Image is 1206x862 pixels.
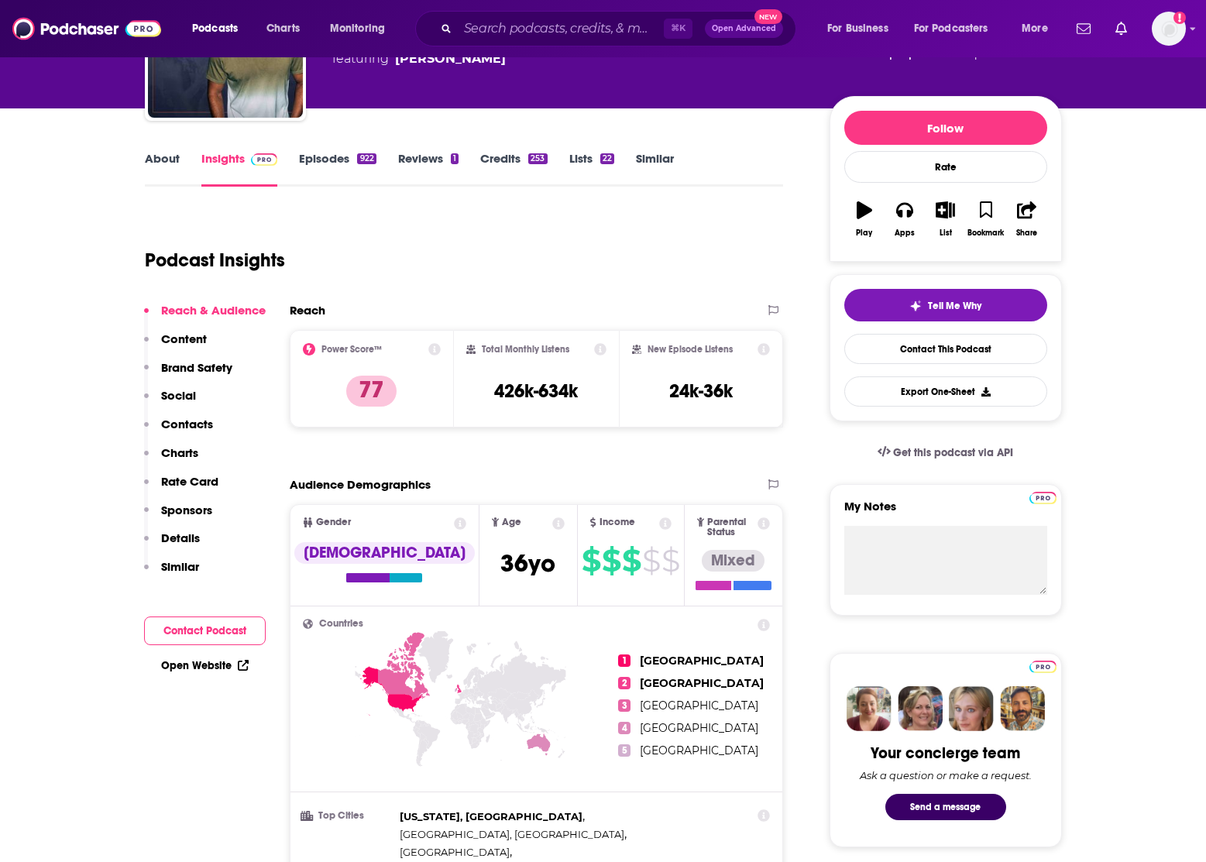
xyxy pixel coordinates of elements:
div: Bookmark [967,228,1004,238]
button: Content [144,331,207,360]
button: open menu [1011,16,1067,41]
button: open menu [904,16,1011,41]
button: tell me why sparkleTell Me Why [844,289,1047,321]
span: Gender [316,517,351,527]
h2: New Episode Listens [648,344,733,355]
span: featuring [332,50,568,68]
span: [US_STATE], [GEOGRAPHIC_DATA] [400,810,582,823]
p: Contacts [161,417,213,431]
div: Play [856,228,872,238]
span: $ [582,548,600,573]
a: Pro website [1029,658,1057,673]
button: open menu [816,16,908,41]
p: Charts [161,445,198,460]
button: Rate Card [144,474,218,503]
img: Podchaser - Follow, Share and Rate Podcasts [12,14,161,43]
button: Contact Podcast [144,616,266,645]
span: 3 [618,699,630,712]
span: New [754,9,782,24]
button: Apps [885,191,925,247]
span: [GEOGRAPHIC_DATA] [400,846,510,858]
button: Send a message [885,794,1006,820]
h3: 426k-634k [494,379,578,403]
span: More [1022,18,1048,39]
span: , [400,808,585,826]
div: Search podcasts, credits, & more... [430,11,811,46]
span: Income [600,517,635,527]
a: Show notifications dropdown [1109,15,1133,42]
button: Details [144,531,200,559]
a: Reviews1 [398,151,459,187]
button: Similar [144,559,199,588]
a: Shawn Stevenson [395,50,506,68]
span: , [400,826,627,843]
h2: Audience Demographics [290,477,431,492]
span: Logged in as gracemyron [1152,12,1186,46]
button: open menu [319,16,405,41]
span: [GEOGRAPHIC_DATA] [640,721,758,735]
a: Credits253 [480,151,547,187]
p: Sponsors [161,503,212,517]
button: Share [1006,191,1046,247]
h3: 24k-36k [669,379,733,403]
div: 22 [600,153,614,164]
span: Podcasts [192,18,238,39]
h1: Podcast Insights [145,249,285,272]
button: Social [144,388,196,417]
p: Reach & Audience [161,303,266,318]
span: Charts [266,18,300,39]
a: Contact This Podcast [844,334,1047,364]
a: Episodes922 [299,151,376,187]
div: List [940,228,952,238]
span: For Podcasters [914,18,988,39]
span: [GEOGRAPHIC_DATA] [640,699,758,713]
span: 36 yo [500,548,555,579]
button: Export One-Sheet [844,376,1047,407]
a: Get this podcast via API [865,434,1026,472]
span: 4 [618,722,630,734]
button: Reach & Audience [144,303,266,331]
h2: Total Monthly Listens [482,344,569,355]
span: $ [622,548,641,573]
span: Get this podcast via API [893,446,1013,459]
span: Tell Me Why [928,300,981,312]
p: 77 [346,376,397,407]
p: Social [161,388,196,403]
div: Mixed [702,550,764,572]
a: Charts [256,16,309,41]
a: Similar [636,151,674,187]
span: For Business [827,18,888,39]
a: About [145,151,180,187]
p: Details [161,531,200,545]
span: Age [502,517,521,527]
img: Jon Profile [1000,686,1045,731]
div: Apps [895,228,915,238]
button: Charts [144,445,198,474]
span: [GEOGRAPHIC_DATA], [GEOGRAPHIC_DATA] [400,828,624,840]
div: Rate [844,151,1047,183]
a: Show notifications dropdown [1070,15,1097,42]
a: Open Website [161,659,249,672]
span: 2 [618,677,630,689]
h2: Power Score™ [321,344,382,355]
span: [GEOGRAPHIC_DATA] [640,654,764,668]
span: 5 [618,744,630,757]
span: 1 [618,654,630,667]
img: tell me why sparkle [909,300,922,312]
img: Podchaser Pro [1029,661,1057,673]
img: Barbara Profile [898,686,943,731]
img: User Profile [1152,12,1186,46]
span: , [400,843,512,861]
button: Open AdvancedNew [705,19,783,38]
button: Brand Safety [144,360,232,389]
img: Podchaser Pro [1029,492,1057,504]
button: Sponsors [144,503,212,531]
span: Countries [319,619,363,629]
input: Search podcasts, credits, & more... [458,16,664,41]
button: open menu [181,16,258,41]
span: [GEOGRAPHIC_DATA] [640,744,758,757]
div: [DEMOGRAPHIC_DATA] [294,542,475,564]
button: Follow [844,111,1047,145]
h2: Reach [290,303,325,318]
